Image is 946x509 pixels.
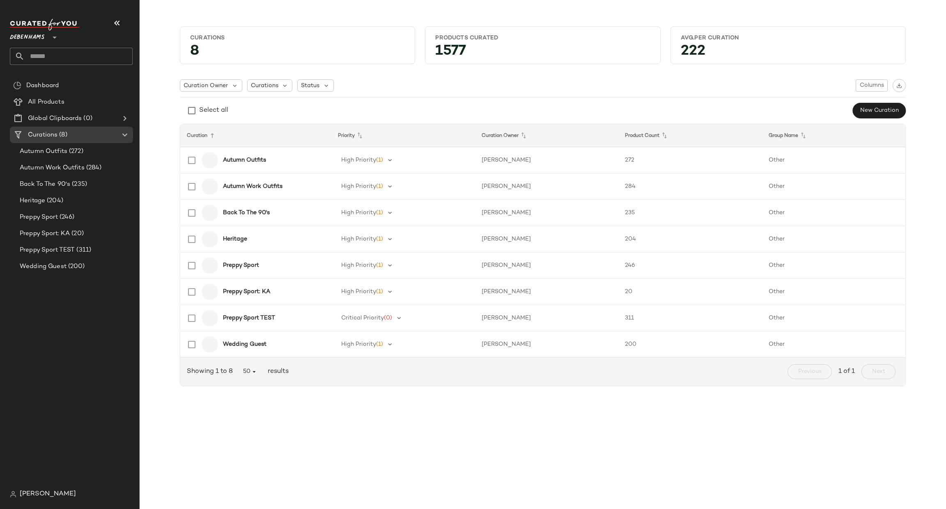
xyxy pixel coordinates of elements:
td: Other [762,226,905,252]
span: High Priority [341,289,376,295]
span: Curation Owner [184,81,228,90]
span: High Priority [341,262,376,268]
td: [PERSON_NAME] [475,331,618,358]
b: Autumn Work Outfits [223,182,282,191]
th: Group Name [762,124,905,147]
td: [PERSON_NAME] [475,200,618,226]
td: [PERSON_NAME] [475,305,618,331]
span: Back To The 90's [20,180,70,189]
th: Curation Owner [475,124,618,147]
span: (204) [45,196,63,206]
span: High Priority [341,157,376,163]
span: Curations [28,130,57,140]
span: Preppy Sport [20,213,58,222]
td: Other [762,200,905,226]
td: [PERSON_NAME] [475,226,618,252]
td: 246 [618,252,762,279]
span: Debenhams [10,28,45,43]
td: Other [762,305,905,331]
span: (235) [70,180,87,189]
span: Columns [859,82,884,89]
span: Preppy Sport: KA [20,229,70,238]
span: (272) [67,147,83,156]
span: [PERSON_NAME] [20,489,76,499]
td: 204 [618,226,762,252]
span: (20) [70,229,84,238]
span: (0) [384,315,392,321]
td: Other [762,252,905,279]
span: (1) [376,236,383,242]
span: High Priority [341,341,376,347]
span: Global Clipboards [28,114,82,123]
b: Autumn Outfits [223,156,266,164]
td: [PERSON_NAME] [475,174,618,200]
b: Preppy Sport [223,261,259,270]
span: High Priority [341,236,376,242]
div: 1577 [429,45,657,60]
span: 50 [243,368,258,375]
span: (246) [58,213,75,222]
div: Select all [199,106,228,116]
span: (1) [376,183,383,190]
img: svg%3e [10,491,16,497]
span: (8) [57,130,67,140]
span: (200) [67,262,85,271]
span: New Curation [860,107,899,114]
img: svg%3e [896,83,902,88]
b: Preppy Sport TEST [223,314,275,322]
span: 1 of 1 [838,367,855,377]
span: High Priority [341,183,376,190]
span: (1) [376,289,383,295]
th: Priority [331,124,475,147]
span: results [264,367,289,377]
span: Autumn Outfits [20,147,67,156]
td: [PERSON_NAME] [475,252,618,279]
th: Product Count [618,124,762,147]
b: Wedding Guest [223,340,266,349]
span: (1) [376,157,383,163]
td: Other [762,174,905,200]
span: Wedding Guest [20,262,67,271]
span: All Products [28,97,64,107]
div: Curations [190,34,405,42]
b: Back To The 90's [223,208,270,217]
div: Avg.per Curation [681,34,895,42]
td: Other [762,279,905,305]
td: Other [762,331,905,358]
th: Curation [180,124,331,147]
span: (311) [75,245,91,255]
td: 200 [618,331,762,358]
span: (284) [85,163,102,173]
div: 222 [674,45,902,60]
span: Preppy Sport TEST [20,245,75,255]
td: [PERSON_NAME] [475,147,618,174]
img: cfy_white_logo.C9jOOHJF.svg [10,19,80,30]
span: High Priority [341,210,376,216]
td: Other [762,147,905,174]
span: Curations [251,81,278,90]
button: Columns [856,79,888,92]
span: Showing 1 to 8 [187,367,236,377]
div: 8 [184,45,411,60]
td: 284 [618,174,762,200]
span: Heritage [20,196,45,206]
button: 50 [236,364,264,379]
b: Preppy Sport: KA [223,287,270,296]
td: 235 [618,200,762,226]
span: Dashboard [26,81,59,90]
span: Autumn Work Outfits [20,163,85,173]
img: svg%3e [13,81,21,90]
button: New Curation [853,103,906,118]
td: 272 [618,147,762,174]
span: Status [301,81,319,90]
span: (1) [376,262,383,268]
b: Heritage [223,235,247,243]
td: [PERSON_NAME] [475,279,618,305]
span: (1) [376,210,383,216]
div: Products Curated [435,34,650,42]
td: 311 [618,305,762,331]
span: (1) [376,341,383,347]
span: (0) [82,114,92,123]
td: 20 [618,279,762,305]
span: Critical Priority [341,315,384,321]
